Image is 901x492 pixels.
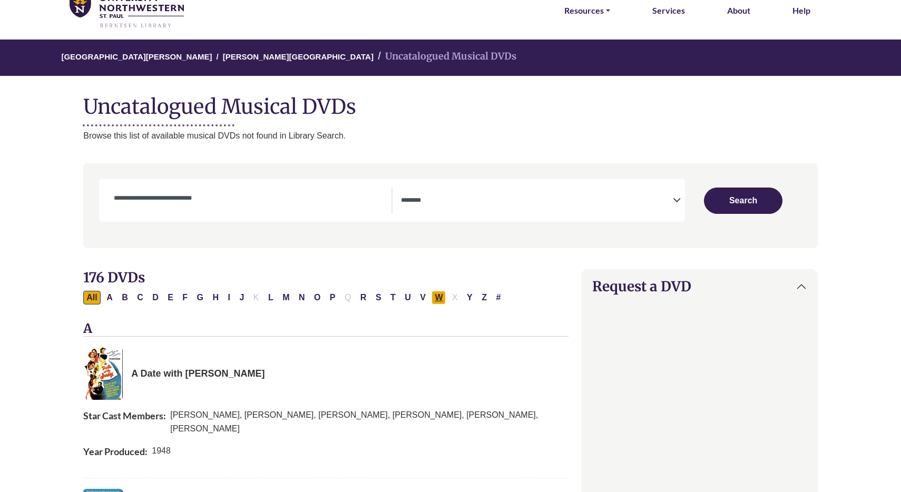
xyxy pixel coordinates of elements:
[61,51,212,61] a: [GEOGRAPHIC_DATA][PERSON_NAME]
[83,163,818,248] nav: Search filters
[704,188,782,214] button: Submit for Search Results
[119,291,131,304] button: Filter Results B
[279,291,292,304] button: Filter Results M
[652,4,685,17] a: Services
[209,291,222,304] button: Filter Results H
[83,444,148,459] span: Year Produced:
[83,408,166,435] span: Star Cast Members:
[194,291,207,304] button: Filter Results G
[83,291,100,304] button: All
[225,291,233,304] button: Filter Results I
[164,291,177,304] button: Filter Results E
[131,368,265,379] span: A Date with [PERSON_NAME]
[83,292,505,301] div: Alpha-list to filter by first letter of database name
[83,321,569,337] h3: A
[83,129,818,143] p: Browse this list of available musical DVDs not found in Library Search.
[373,291,385,304] button: Filter Results S
[311,291,324,304] button: Filter Results O
[582,270,817,303] button: Request a DVD
[478,291,490,304] button: Filter Results Z
[374,49,516,64] li: Uncatalogued Musical DVDs
[464,291,476,304] button: Filter Results Y
[83,269,145,286] span: 176 DVDs
[432,291,446,304] button: Filter Results W
[170,408,569,435] span: [PERSON_NAME], [PERSON_NAME], [PERSON_NAME], [PERSON_NAME], [PERSON_NAME], [PERSON_NAME]
[107,192,391,205] input: Search by Title or Cast Member
[387,291,399,304] button: Filter Results T
[357,291,370,304] button: Filter Results R
[564,4,610,17] a: Resources
[493,291,504,304] button: Filter Results #
[179,291,191,304] button: Filter Results F
[236,291,247,304] button: Filter Results J
[134,291,146,304] button: Filter Results C
[265,291,277,304] button: Filter Results L
[401,291,414,304] button: Filter Results U
[792,4,810,17] a: Help
[83,86,818,119] h1: Uncatalogued Musical DVDs
[103,291,116,304] button: Filter Results A
[727,4,750,17] a: About
[296,291,308,304] button: Filter Results N
[223,51,374,61] a: [PERSON_NAME][GEOGRAPHIC_DATA]
[401,197,673,205] textarea: Search
[417,291,429,304] button: Filter Results V
[152,444,171,459] span: 1948
[149,291,162,304] button: Filter Results D
[83,40,818,76] nav: breadcrumb
[327,291,339,304] button: Filter Results P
